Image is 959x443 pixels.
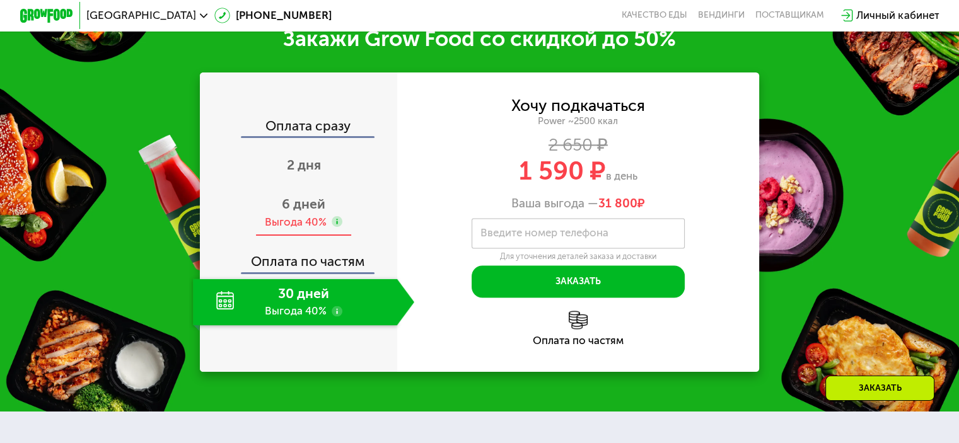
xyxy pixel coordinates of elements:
[856,8,939,23] div: Личный кабинет
[598,196,637,210] span: 31 800
[472,251,685,262] div: Для уточнения деталей заказа и доставки
[214,8,332,23] a: [PHONE_NUMBER]
[201,241,397,272] div: Оплата по частям
[755,10,824,21] div: поставщикам
[397,335,760,346] div: Оплата по частям
[519,156,606,186] span: 1 590 ₽
[598,196,645,210] span: ₽
[622,10,687,21] a: Качество еды
[397,115,760,127] div: Power ~2500 ккал
[86,10,196,21] span: [GEOGRAPHIC_DATA]
[201,119,397,136] div: Оплата сразу
[265,215,327,229] div: Выгода 40%
[569,311,588,330] img: l6xcnZfty9opOoJh.png
[698,10,745,21] a: Вендинги
[282,196,325,212] span: 6 дней
[397,196,760,210] div: Ваша выгода —
[825,376,934,401] div: Заказать
[480,229,608,237] label: Введите номер телефона
[397,137,760,152] div: 2 650 ₽
[606,170,637,182] span: в день
[472,265,685,297] button: Заказать
[287,157,321,173] span: 2 дня
[511,98,645,113] div: Хочу подкачаться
